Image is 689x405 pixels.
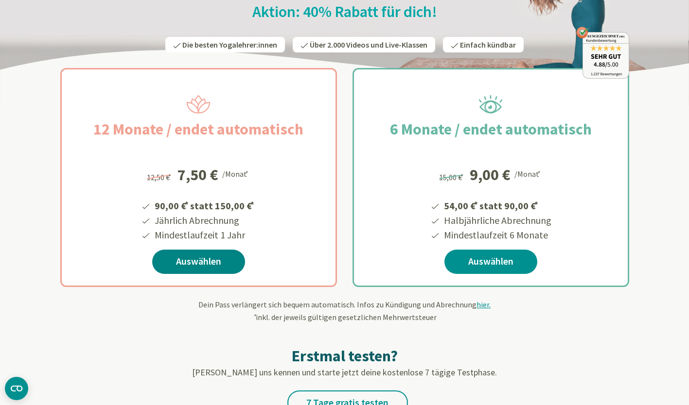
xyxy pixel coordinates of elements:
[60,346,629,366] h2: Erstmal testen?
[153,228,256,242] li: Mindestlaufzeit 1 Jahr
[470,167,511,183] div: 9,00 €
[60,366,629,379] p: [PERSON_NAME] uns kennen und starte jetzt deine kostenlose 7 tägige Testphase.
[153,197,256,213] li: 90,00 € statt 150,00 €
[147,172,173,182] span: 12,50 €
[60,2,629,21] h2: Aktion: 40% Rabatt für dich!
[460,40,516,50] span: Einfach kündbar
[5,377,28,400] button: CMP-Widget öffnen
[442,197,551,213] li: 54,00 € statt 90,00 €
[152,250,245,274] a: Auswählen
[367,118,615,141] h2: 6 Monate / endet automatisch
[70,118,327,141] h2: 12 Monate / endet automatisch
[576,27,629,79] img: ausgezeichnet_badge.png
[442,228,551,242] li: Mindestlaufzeit 6 Monate
[442,213,551,228] li: Halbjährliche Abrechnung
[477,300,491,309] span: hier.
[182,40,277,50] span: Die besten Yogalehrer:innen
[444,250,537,274] a: Auswählen
[222,167,250,180] div: /Monat
[439,172,465,182] span: 15,00 €
[310,40,427,50] span: Über 2.000 Videos und Live-Klassen
[177,167,218,183] div: 7,50 €
[153,213,256,228] li: Jährlich Abrechnung
[60,299,629,323] div: Dein Pass verlängert sich bequem automatisch. Infos zu Kündigung und Abrechnung
[514,167,542,180] div: /Monat
[253,312,437,322] span: inkl. der jeweils gültigen gesetzlichen Mehrwertsteuer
